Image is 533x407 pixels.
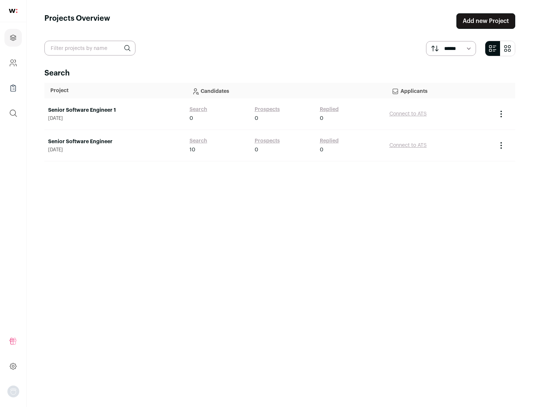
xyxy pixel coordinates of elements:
[255,106,280,113] a: Prospects
[389,143,427,148] a: Connect to ATS
[7,386,19,397] img: nopic.png
[190,115,193,122] span: 0
[255,146,258,154] span: 0
[190,146,195,154] span: 10
[392,83,487,98] p: Applicants
[4,29,22,47] a: Projects
[7,386,19,397] button: Open dropdown
[255,137,280,145] a: Prospects
[192,83,380,98] p: Candidates
[4,54,22,72] a: Company and ATS Settings
[255,115,258,122] span: 0
[44,68,515,78] h2: Search
[9,9,17,13] img: wellfound-shorthand-0d5821cbd27db2630d0214b213865d53afaa358527fdda9d0ea32b1df1b89c2c.svg
[48,147,182,153] span: [DATE]
[456,13,515,29] a: Add new Project
[497,110,506,118] button: Project Actions
[48,107,182,114] a: Senior Software Engineer 1
[320,146,324,154] span: 0
[48,138,182,145] a: Senior Software Engineer
[320,106,339,113] a: Replied
[320,115,324,122] span: 0
[44,13,110,29] h1: Projects Overview
[497,141,506,150] button: Project Actions
[320,137,339,145] a: Replied
[50,87,180,94] p: Project
[389,111,427,117] a: Connect to ATS
[4,79,22,97] a: Company Lists
[190,106,207,113] a: Search
[44,41,135,55] input: Filter projects by name
[48,115,182,121] span: [DATE]
[190,137,207,145] a: Search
